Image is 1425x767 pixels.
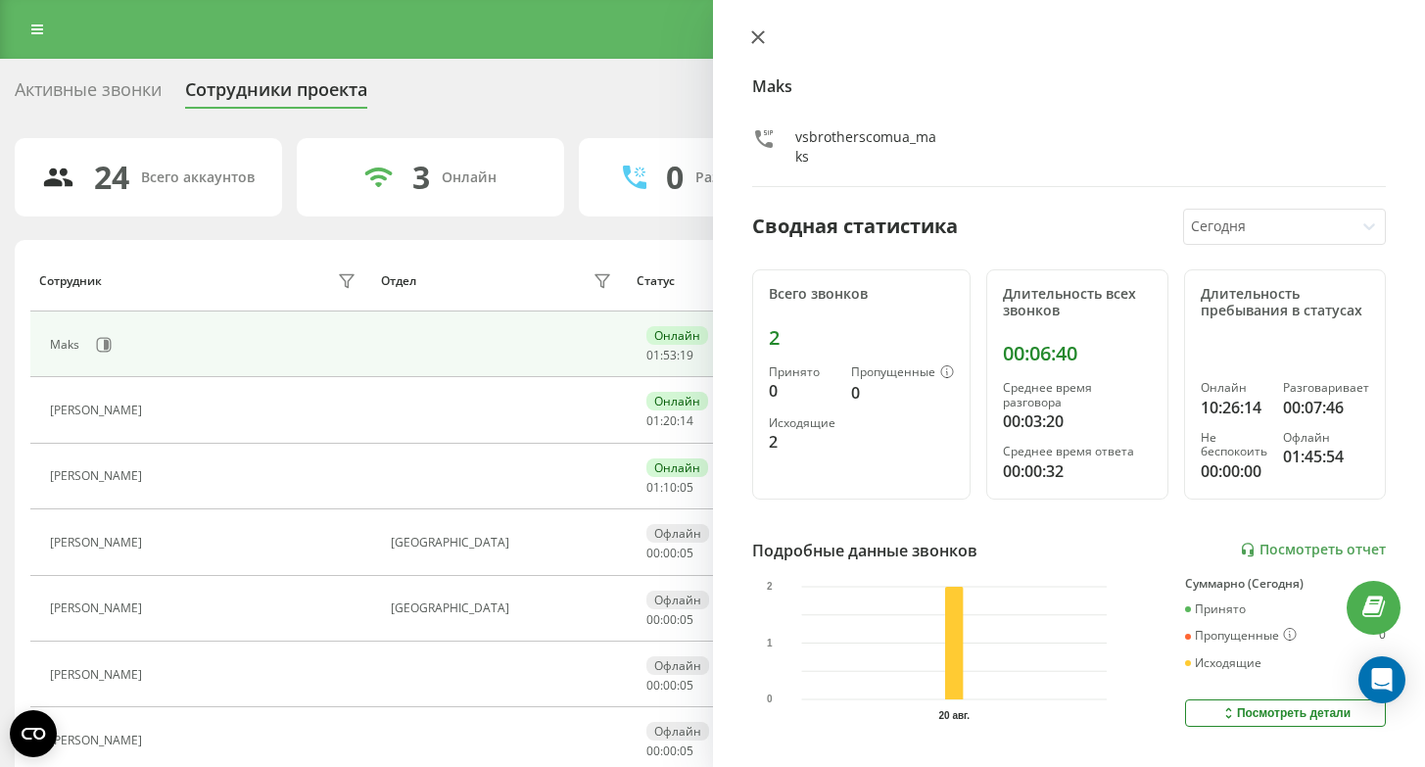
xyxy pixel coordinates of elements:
span: 00 [646,611,660,628]
span: 01 [646,479,660,496]
div: Среднее время разговора [1003,381,1153,409]
div: : : [646,349,693,362]
text: 2 [767,581,773,592]
div: Длительность пребывания в статусах [1201,286,1369,319]
div: Посмотреть детали [1220,705,1351,721]
h4: Maks [752,74,1387,98]
div: [GEOGRAPHIC_DATA] [391,601,616,615]
div: Исходящие [769,416,835,430]
a: Посмотреть отчет [1240,542,1386,558]
span: 20 [663,412,677,429]
div: Сотрудники проекта [185,79,367,110]
div: Длительность всех звонков [1003,286,1153,319]
div: Принято [769,365,835,379]
div: : : [646,547,693,560]
span: 00 [663,677,677,694]
div: 2 [769,430,835,454]
div: Суммарно (Сегодня) [1185,577,1386,591]
div: 00:00:00 [1201,459,1267,483]
span: 00 [646,743,660,759]
span: 53 [663,347,677,363]
div: : : [646,744,693,758]
div: 0 [666,159,684,196]
div: Онлайн [442,169,497,186]
div: Всего аккаунтов [141,169,255,186]
div: Принято [1185,602,1246,616]
div: [PERSON_NAME] [50,668,147,682]
span: 19 [680,347,693,363]
div: Разговаривает [1283,381,1369,395]
div: 3 [412,159,430,196]
span: 05 [680,677,693,694]
span: 10 [663,479,677,496]
div: : : [646,414,693,428]
div: Всего звонков [769,286,954,303]
div: 0 [1379,628,1386,644]
div: Open Intercom Messenger [1358,656,1405,703]
span: 00 [663,611,677,628]
div: 0 [769,379,835,403]
div: Сводная статистика [752,212,958,241]
div: 10:26:14 [1201,396,1267,419]
text: 20 авг. [938,710,970,721]
div: Офлайн [646,656,709,675]
div: 00:06:40 [1003,342,1153,365]
text: 0 [767,694,773,704]
span: 00 [646,677,660,694]
div: 2 [769,326,954,350]
div: Не беспокоить [1201,431,1267,459]
button: Open CMP widget [10,710,57,757]
div: Офлайн [646,722,709,741]
span: 01 [646,412,660,429]
button: Посмотреть детали [1185,699,1386,727]
div: 24 [94,159,129,196]
div: Подробные данные звонков [752,539,977,562]
div: Отдел [381,274,416,288]
div: [GEOGRAPHIC_DATA] [391,536,616,550]
div: : : [646,613,693,627]
span: 14 [680,412,693,429]
div: Разговаривают [695,169,802,186]
div: Сотрудник [39,274,102,288]
text: 1 [767,637,773,647]
span: 05 [680,743,693,759]
span: 05 [680,611,693,628]
div: vsbrotherscomua_maks [795,127,937,167]
span: 00 [646,545,660,561]
div: Офлайн [646,591,709,609]
span: 05 [680,479,693,496]
div: Статус [637,274,675,288]
div: Онлайн [646,392,708,410]
span: 00 [663,743,677,759]
div: Офлайн [1283,431,1369,445]
div: Пропущенные [1185,628,1297,644]
div: [PERSON_NAME] [50,536,147,550]
div: Офлайн [646,524,709,543]
div: Онлайн [646,458,708,477]
div: [PERSON_NAME] [50,734,147,747]
div: 00:00:32 [1003,459,1153,483]
span: 00 [663,545,677,561]
span: 01 [646,347,660,363]
div: Исходящие [1185,656,1261,670]
div: Онлайн [646,326,708,345]
div: : : [646,679,693,693]
div: Активные звонки [15,79,162,110]
div: [PERSON_NAME] [50,404,147,417]
div: Maks [50,338,84,352]
div: Пропущенные [851,365,954,381]
div: [PERSON_NAME] [50,469,147,483]
div: Среднее время ответа [1003,445,1153,458]
div: [PERSON_NAME] [50,601,147,615]
div: 01:45:54 [1283,445,1369,468]
div: : : [646,481,693,495]
span: 05 [680,545,693,561]
div: 0 [851,381,954,405]
div: Онлайн [1201,381,1267,395]
div: 00:03:20 [1003,409,1153,433]
div: 00:07:46 [1283,396,1369,419]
